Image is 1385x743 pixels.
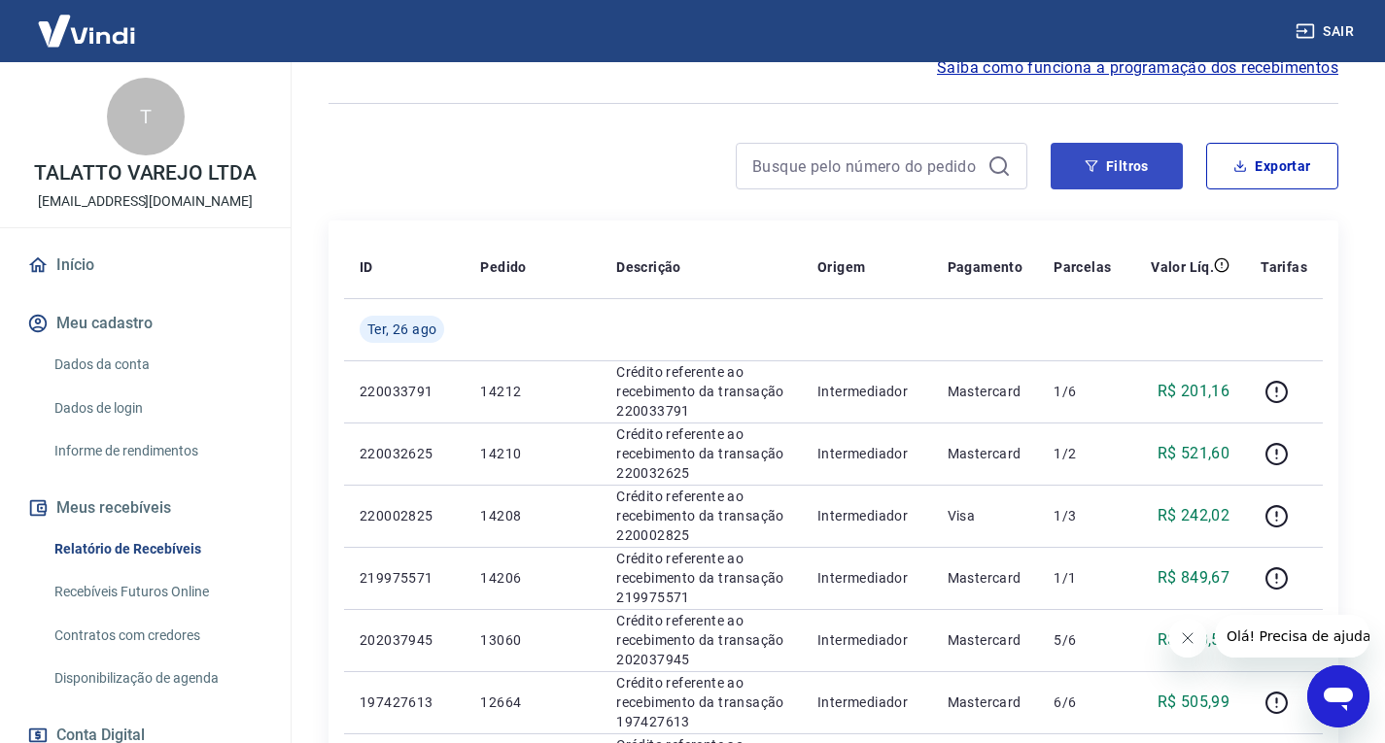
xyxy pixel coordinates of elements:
iframe: Botão para abrir a janela de mensagens [1307,665,1369,727]
p: 197427613 [360,692,449,712]
p: Crédito referente ao recebimento da transação 220032625 [616,424,786,483]
p: Intermediador [817,568,917,588]
p: R$ 505,99 [1158,691,1230,714]
button: Meu cadastro [23,302,267,345]
p: Crédito referente ao recebimento da transação 202037945 [616,611,786,669]
p: Intermediador [817,692,917,712]
a: Dados da conta [47,345,267,385]
p: Parcelas [1054,257,1111,277]
p: 6/6 [1054,692,1111,712]
p: Mastercard [948,444,1023,463]
iframe: Fechar mensagem [1168,619,1207,658]
p: Mastercard [948,692,1023,712]
span: Ter, 26 ago [367,320,436,339]
p: 14212 [480,382,585,401]
p: Pedido [480,257,526,277]
p: Intermediador [817,444,917,463]
a: Informe de rendimentos [47,431,267,471]
p: 14206 [480,568,585,588]
a: Recebíveis Futuros Online [47,572,267,612]
p: R$ 242,02 [1158,504,1230,527]
a: Contratos com credores [47,616,267,656]
p: 1/2 [1054,444,1111,463]
p: Visa [948,506,1023,525]
p: R$ 240,51 [1158,628,1230,652]
p: Crédito referente ao recebimento da transação 220033791 [616,362,786,421]
p: Intermediador [817,506,917,525]
p: 5/6 [1054,630,1111,650]
p: Origem [817,257,865,277]
p: Intermediador [817,382,917,401]
button: Meus recebíveis [23,487,267,529]
a: Disponibilização de agenda [47,659,267,698]
a: Início [23,244,267,287]
p: 202037945 [360,630,449,650]
p: ID [360,257,373,277]
button: Exportar [1206,143,1338,189]
a: Dados de login [47,388,267,428]
p: 12664 [480,692,585,712]
input: Busque pelo número do pedido [752,152,980,181]
a: Saiba como funciona a programação dos recebimentos [937,56,1338,80]
p: Mastercard [948,630,1023,650]
p: Crédito referente ao recebimento da transação 220002825 [616,487,786,545]
p: Valor Líq. [1151,257,1214,277]
p: Intermediador [817,630,917,650]
p: 14208 [480,506,585,525]
p: 220032625 [360,444,449,463]
p: Mastercard [948,568,1023,588]
p: TALATTO VAREJO LTDA [34,163,257,184]
p: 1/1 [1054,568,1111,588]
button: Filtros [1051,143,1183,189]
a: Relatório de Recebíveis [47,529,267,569]
p: Pagamento [948,257,1023,277]
p: 14210 [480,444,585,463]
p: Descrição [616,257,681,277]
img: Vindi [23,1,150,60]
iframe: Mensagem da empresa [1215,615,1369,658]
button: Sair [1292,14,1362,50]
p: Mastercard [948,382,1023,401]
div: T [107,78,185,155]
p: R$ 201,16 [1158,380,1230,403]
p: R$ 849,67 [1158,566,1230,590]
p: 1/3 [1054,506,1111,525]
p: 220033791 [360,382,449,401]
p: Crédito referente ao recebimento da transação 197427613 [616,673,786,731]
p: [EMAIL_ADDRESS][DOMAIN_NAME] [38,191,253,212]
p: 220002825 [360,506,449,525]
p: Crédito referente ao recebimento da transação 219975571 [616,549,786,607]
p: Tarifas [1261,257,1307,277]
p: 219975571 [360,568,449,588]
span: Olá! Precisa de ajuda? [12,14,163,29]
p: 13060 [480,630,585,650]
p: 1/6 [1054,382,1111,401]
p: R$ 521,60 [1158,442,1230,465]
